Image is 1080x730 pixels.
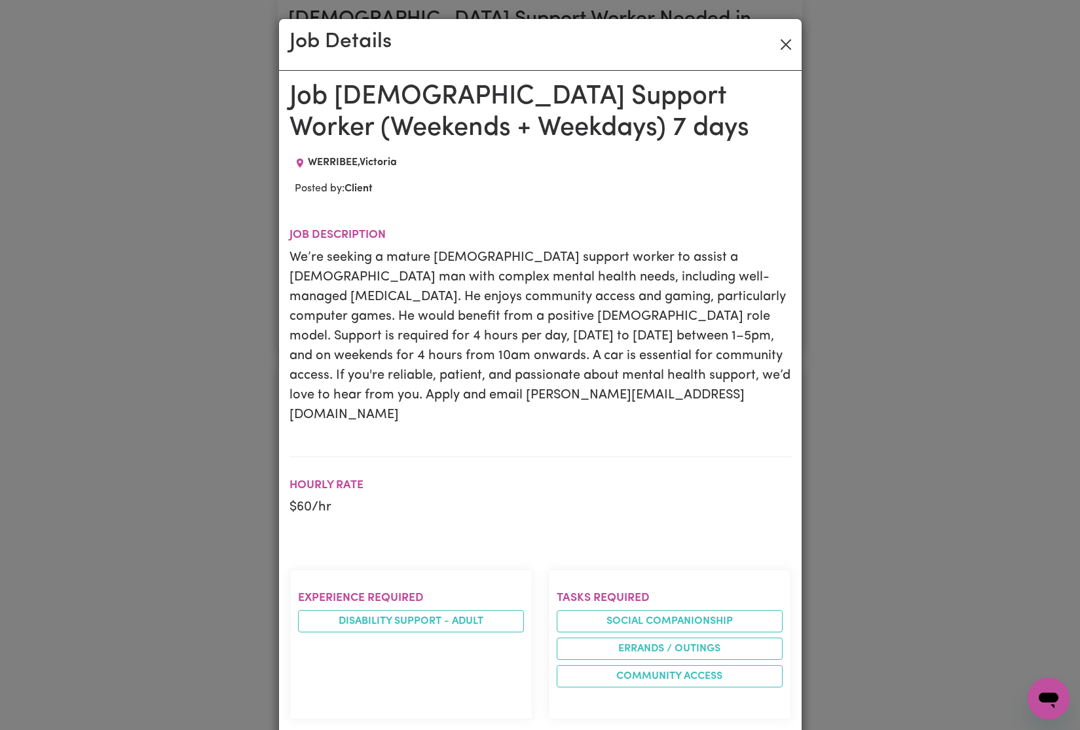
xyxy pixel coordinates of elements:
li: Errands / Outings [557,638,783,660]
h2: Job Details [289,29,392,54]
button: Close [775,34,796,55]
li: Social companionship [557,610,783,632]
b: Client [344,183,373,194]
h1: Job [DEMOGRAPHIC_DATA] Support Worker (Weekends + Weekdays) 7 days [289,81,791,144]
span: Posted by: [295,183,373,194]
p: We’re seeking a mature [DEMOGRAPHIC_DATA] support worker to assist a [DEMOGRAPHIC_DATA] man with ... [289,248,791,425]
iframe: Button to launch messaging window, conversation in progress [1028,678,1070,720]
h2: Hourly Rate [289,478,791,492]
h2: Tasks required [557,591,783,605]
li: Disability support - Adult [298,610,524,632]
h2: Experience required [298,591,524,605]
div: Job location: WERRIBEE, Victoria [289,155,402,170]
li: Community access [557,665,783,687]
span: WERRIBEE , Victoria [308,157,397,168]
h2: Job description [289,228,791,242]
p: $ 60 /hr [289,497,791,517]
